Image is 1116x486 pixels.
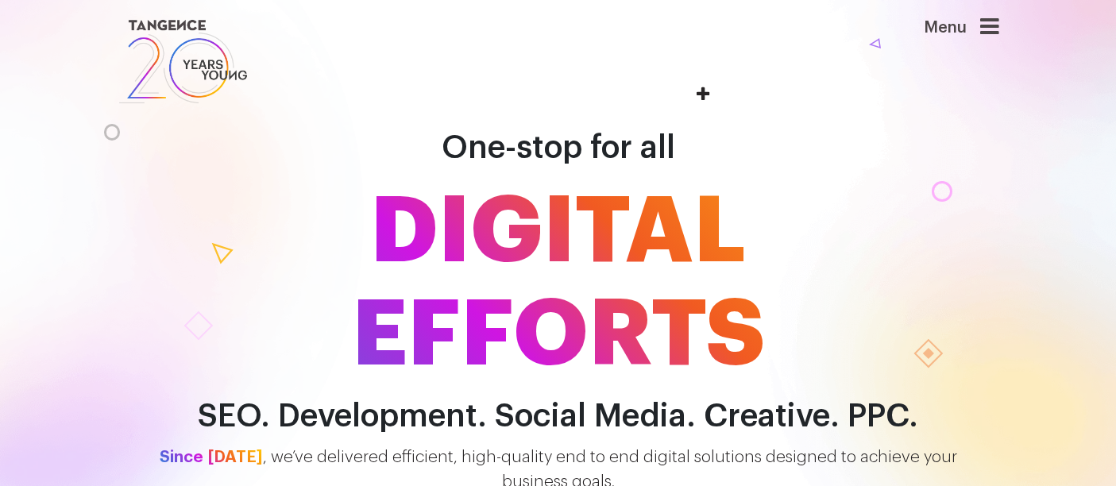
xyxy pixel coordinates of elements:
span: DIGITAL EFFORTS [106,180,1011,387]
span: Since [DATE] [160,449,263,465]
span: One-stop for all [442,132,675,164]
img: logo SVG [118,16,249,107]
h2: SEO. Development. Social Media. Creative. PPC. [106,399,1011,434]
